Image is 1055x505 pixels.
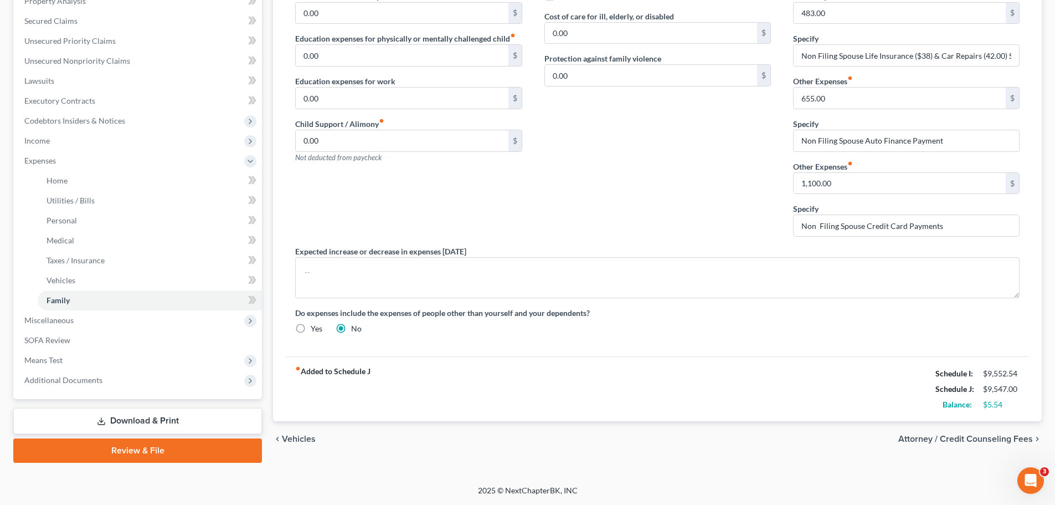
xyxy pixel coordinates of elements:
[13,438,262,463] a: Review & File
[793,203,819,215] label: Specify
[24,16,78,25] span: Secured Claims
[847,161,853,166] i: fiber_manual_record
[13,408,262,434] a: Download & Print
[898,435,1042,443] button: Attorney / Credit Counseling Fees chevron_right
[24,76,54,85] span: Lawsuits
[282,435,316,443] span: Vehicles
[793,161,853,172] label: Other Expenses
[943,400,972,409] strong: Balance:
[24,36,116,45] span: Unsecured Priority Claims
[794,3,1006,24] input: --
[847,75,853,81] i: fiber_manual_record
[935,369,973,378] strong: Schedule I:
[16,51,262,71] a: Unsecured Nonpriority Claims
[794,215,1019,236] input: Specify...
[1006,173,1019,194] div: $
[295,366,370,412] strong: Added to Schedule J
[24,335,70,345] span: SOFA Review
[296,88,508,109] input: --
[1006,88,1019,109] div: $
[24,96,95,105] span: Executory Contracts
[38,271,262,290] a: Vehicles
[983,368,1020,379] div: $9,552.54
[544,11,674,22] label: Cost of care for ill, elderly, or disabled
[295,366,301,371] i: fiber_manual_record
[379,118,384,124] i: fiber_manual_record
[296,130,508,151] input: --
[935,384,974,394] strong: Schedule J:
[47,276,75,285] span: Vehicles
[296,45,508,66] input: --
[508,3,522,24] div: $
[47,196,95,205] span: Utilities / Bills
[508,88,522,109] div: $
[757,65,770,86] div: $
[16,330,262,350] a: SOFA Review
[508,130,522,151] div: $
[38,211,262,231] a: Personal
[351,323,362,334] label: No
[295,33,516,44] label: Education expenses for physically or mentally challenged child
[16,71,262,91] a: Lawsuits
[1006,3,1019,24] div: $
[295,75,395,87] label: Education expenses for work
[793,75,853,87] label: Other Expenses
[311,323,322,334] label: Yes
[983,399,1020,410] div: $5.54
[793,118,819,130] label: Specify
[24,315,74,325] span: Miscellaneous
[544,53,661,64] label: Protection against family violence
[794,45,1019,66] input: Specify...
[47,216,77,225] span: Personal
[16,91,262,111] a: Executory Contracts
[794,130,1019,151] input: Specify...
[983,384,1020,395] div: $9,547.00
[296,3,508,24] input: --
[38,191,262,211] a: Utilities / Bills
[295,307,1020,319] label: Do expenses include the expenses of people other than yourself and your dependents?
[545,23,757,44] input: --
[273,435,282,443] i: chevron_left
[16,31,262,51] a: Unsecured Priority Claims
[47,256,105,265] span: Taxes / Insurance
[794,88,1006,109] input: --
[47,176,68,185] span: Home
[1033,435,1042,443] i: chevron_right
[1017,467,1044,494] iframe: Intercom live chat
[47,236,74,245] span: Medical
[295,153,382,162] span: Not deducted from paycheck
[16,11,262,31] a: Secured Claims
[38,290,262,310] a: Family
[212,485,843,505] div: 2025 © NextChapterBK, INC
[24,136,50,145] span: Income
[794,173,1006,194] input: --
[295,246,466,257] label: Expected increase or decrease in expenses [DATE]
[898,435,1033,443] span: Attorney / Credit Counseling Fees
[508,45,522,66] div: $
[24,156,56,165] span: Expenses
[295,118,384,130] label: Child Support / Alimony
[47,295,70,305] span: Family
[24,355,63,365] span: Means Test
[24,56,130,65] span: Unsecured Nonpriority Claims
[757,23,770,44] div: $
[1040,467,1049,476] span: 3
[510,33,516,38] i: fiber_manual_record
[24,375,102,385] span: Additional Documents
[38,231,262,251] a: Medical
[793,33,819,44] label: Specify
[38,251,262,271] a: Taxes / Insurance
[273,435,316,443] button: chevron_left Vehicles
[545,65,757,86] input: --
[24,116,125,125] span: Codebtors Insiders & Notices
[38,171,262,191] a: Home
